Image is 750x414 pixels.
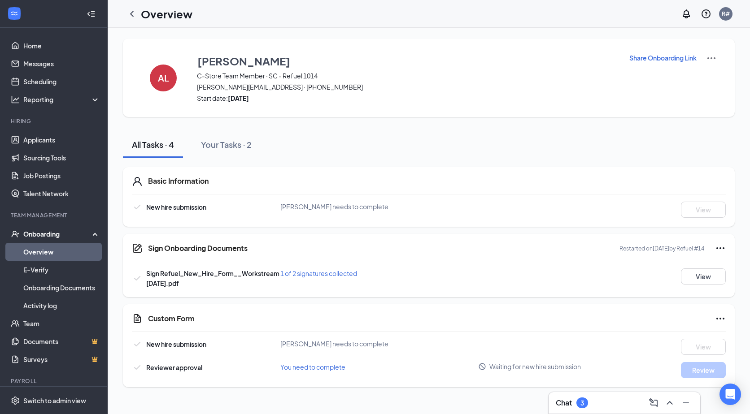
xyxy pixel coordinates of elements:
button: AL [141,53,186,103]
p: Restarted on [DATE] by Refuel #14 [619,245,704,252]
div: Switch to admin view [23,396,86,405]
strong: [DATE] [228,94,249,102]
svg: QuestionInfo [701,9,711,19]
span: Reviewer approval [146,363,202,371]
h3: Chat [556,398,572,408]
button: View [681,268,726,285]
button: View [681,339,726,355]
svg: Notifications [681,9,692,19]
span: New hire submission [146,340,206,348]
span: Waiting for new hire submission [489,362,581,371]
button: ComposeMessage [646,396,661,410]
a: Scheduling [23,73,100,91]
div: Open Intercom Messenger [719,384,741,405]
svg: Collapse [87,9,96,18]
a: DocumentsCrown [23,332,100,350]
span: [PERSON_NAME] needs to complete [280,340,388,348]
a: Messages [23,55,100,73]
svg: Checkmark [132,202,143,212]
svg: Checkmark [132,273,143,284]
a: Talent Network [23,185,100,203]
svg: Settings [11,396,20,405]
a: E-Verify [23,261,100,279]
button: [PERSON_NAME] [197,53,618,69]
svg: CompanyDocumentIcon [132,243,143,254]
span: Sign Refuel_New_Hire_Form__Workstream [DATE].pdf [146,269,279,287]
svg: Analysis [11,95,20,104]
button: View [681,202,726,218]
svg: WorkstreamLogo [10,9,19,18]
span: New hire submission [146,203,206,211]
svg: ComposeMessage [648,397,659,408]
div: Hiring [11,117,98,125]
button: Minimize [679,396,693,410]
svg: CustomFormIcon [132,313,143,324]
span: Start date: [197,94,618,103]
span: C-Store Team Member · SC - Refuel 1014 [197,71,618,80]
div: Payroll [11,377,98,385]
button: Review [681,362,726,378]
h5: Custom Form [148,314,195,323]
a: Applicants [23,131,100,149]
a: Overview [23,243,100,261]
a: Team [23,315,100,332]
p: Share Onboarding Link [629,53,697,62]
svg: UserCheck [11,229,20,238]
button: Share Onboarding Link [629,53,697,63]
img: More Actions [706,53,717,64]
a: SurveysCrown [23,350,100,368]
span: You need to complete [280,363,345,371]
button: ChevronUp [663,396,677,410]
a: Home [23,37,100,55]
span: [PERSON_NAME][EMAIL_ADDRESS] · [PHONE_NUMBER] [197,82,618,91]
svg: Blocked [478,362,486,371]
h3: [PERSON_NAME] [197,53,290,69]
a: Sourcing Tools [23,149,100,167]
h5: Sign Onboarding Documents [148,243,248,253]
span: [PERSON_NAME] needs to complete [280,203,388,211]
h4: AL [158,75,169,81]
div: Reporting [23,95,100,104]
h5: Basic Information [148,176,209,186]
svg: Ellipses [715,243,726,254]
a: Job Postings [23,167,100,185]
div: R# [722,10,730,17]
svg: Checkmark [132,362,143,373]
span: 1 of 2 signatures collected [280,269,357,277]
svg: Minimize [680,397,691,408]
div: Your Tasks · 2 [201,139,252,150]
svg: ChevronUp [664,397,675,408]
div: Onboarding [23,229,92,238]
h1: Overview [141,6,192,22]
a: Onboarding Documents [23,279,100,297]
svg: User [132,176,143,187]
div: 3 [580,399,584,407]
a: Activity log [23,297,100,315]
svg: ChevronLeft [126,9,137,19]
div: All Tasks · 4 [132,139,174,150]
svg: Ellipses [715,313,726,324]
svg: Checkmark [132,339,143,349]
div: Team Management [11,211,98,219]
